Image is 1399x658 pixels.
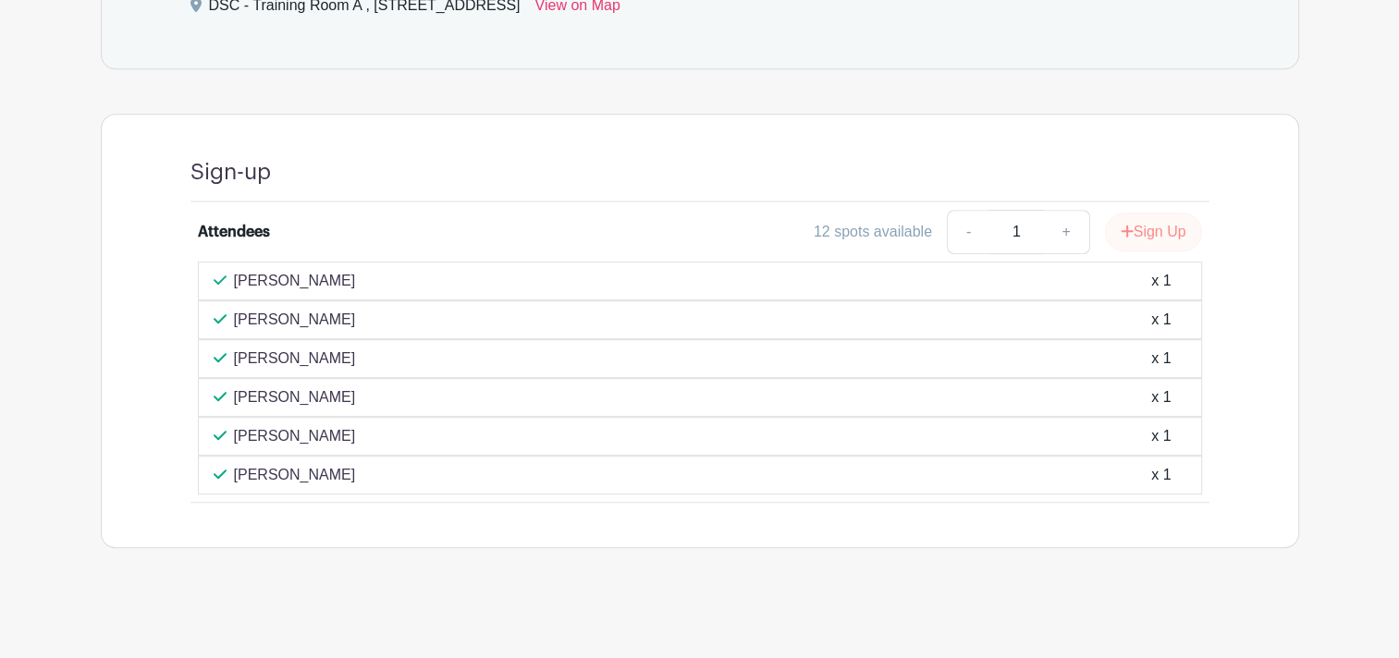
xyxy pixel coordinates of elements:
[1151,464,1171,486] div: x 1
[234,425,356,447] p: [PERSON_NAME]
[1151,386,1171,408] div: x 1
[1043,210,1089,254] a: +
[198,221,270,243] div: Attendees
[234,386,356,408] p: [PERSON_NAME]
[814,221,932,243] div: 12 spots available
[947,210,989,254] a: -
[234,464,356,486] p: [PERSON_NAME]
[1151,347,1171,370] div: x 1
[190,159,271,186] h4: Sign-up
[1151,425,1171,447] div: x 1
[1105,213,1202,251] button: Sign Up
[234,309,356,331] p: [PERSON_NAME]
[1151,270,1171,292] div: x 1
[234,270,356,292] p: [PERSON_NAME]
[234,347,356,370] p: [PERSON_NAME]
[1151,309,1171,331] div: x 1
